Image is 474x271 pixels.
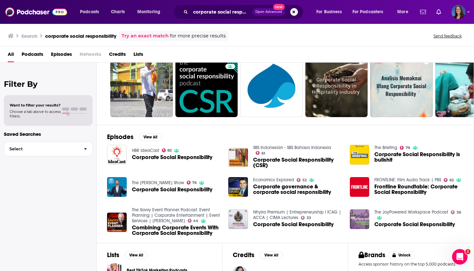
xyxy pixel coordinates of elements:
[110,55,173,117] a: 7
[170,32,226,40] span: for more precise results
[139,133,162,141] button: View All
[301,216,311,220] a: 33
[348,7,393,17] button: open menu
[193,219,198,222] span: 44
[307,216,311,219] span: 33
[80,49,101,62] span: Networks
[359,262,463,266] p: Access sponsor history on the top 5,000 podcasts.
[228,209,248,229] img: Corporate Social Responsibility
[4,147,79,151] span: Select
[406,146,410,149] span: 79
[253,184,342,195] a: Corporate governance & corporate social responsibility
[22,49,43,62] a: Podcasts
[109,49,126,62] a: Credits
[449,179,454,182] span: 62
[434,6,444,17] a: Show notifications dropdown
[132,225,221,236] a: Combining Corporate Events With Corporate Social Responsibility
[374,209,448,215] a: The JoyPowered Workspace Podcast
[4,131,93,137] p: Saved Searches
[107,213,127,232] img: Combining Corporate Events With Corporate Social Responsibility
[233,251,283,259] a: CreditsView All
[400,146,410,150] a: 79
[312,7,350,17] button: open menu
[124,251,148,259] button: View All
[107,177,127,197] img: Corporate Social Responsibility
[359,251,385,259] h2: Brands
[187,181,197,185] a: 76
[253,145,331,150] a: SBS Indonesian - SBS Bahasa Indonesia
[374,177,441,183] a: FRONTLINE: Film Audio Track | PBS
[107,251,148,259] a: ListsView All
[179,5,310,19] div: Search podcasts, credits, & more...
[51,49,72,62] span: Episodes
[8,49,14,62] a: All
[192,181,197,184] span: 76
[133,49,143,62] span: Lists
[133,7,169,17] button: open menu
[167,149,172,152] span: 82
[45,33,116,39] h3: corporate social responsibility
[132,207,220,224] a: The Savvy Event Planner Podcast: Event Planning | Corporate Entertainment | Event Services | Tom ...
[253,177,294,183] a: Economics Explored
[80,7,99,16] span: Podcasts
[452,249,468,265] iframe: Intercom live chat
[132,148,159,153] a: HBR IdeaCast
[228,148,248,167] img: Corporate Social Responsibility (CSR)
[4,79,93,89] h2: Filter By
[451,5,466,19] span: Logged in as emmadonovan
[122,32,169,40] a: Try an exact match
[397,7,408,16] span: More
[374,145,397,150] a: The Briefing
[262,152,265,155] span: 61
[228,177,248,197] img: Corporate governance & corporate social responsibility
[374,222,455,227] a: Corporate Social Responsibility
[451,5,466,19] button: Show profile menu
[418,6,429,17] a: Show notifications dropdown
[175,55,238,117] a: 5
[4,142,93,156] button: Select
[21,33,37,39] h3: Search
[75,7,107,17] button: open menu
[107,145,127,165] img: Corporate Social Responsibility
[350,177,370,197] img: Frontline Roundtable: Corporate Social Responsibility
[253,157,342,168] a: Corporate Social Responsibility (CSR)
[107,251,119,259] h2: Lists
[465,249,470,254] span: 1
[352,7,383,16] span: For Podcasters
[350,145,370,165] img: Corporate Social Responsibility is bullshit
[305,55,368,117] a: 5
[388,251,415,259] button: Unlock
[374,184,463,195] a: Frontline Roundtable: Corporate Social Responsibility
[457,211,461,214] span: 36
[374,152,463,163] a: Corporate Social Responsibility is bullshit
[393,7,416,17] button: open menu
[107,7,129,17] a: Charts
[451,210,461,214] a: 36
[253,222,334,227] a: Corporate Social Responsibility
[233,251,254,259] h2: Credits
[255,10,282,14] span: Open Advanced
[5,6,67,18] a: Podchaser - Follow, Share and Rate Podcasts
[191,7,252,17] input: Search podcasts, credits, & more...
[297,178,307,182] a: 52
[188,219,199,223] a: 44
[350,209,370,229] img: Corporate Social Responsibility
[132,187,212,192] a: Corporate Social Responsibility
